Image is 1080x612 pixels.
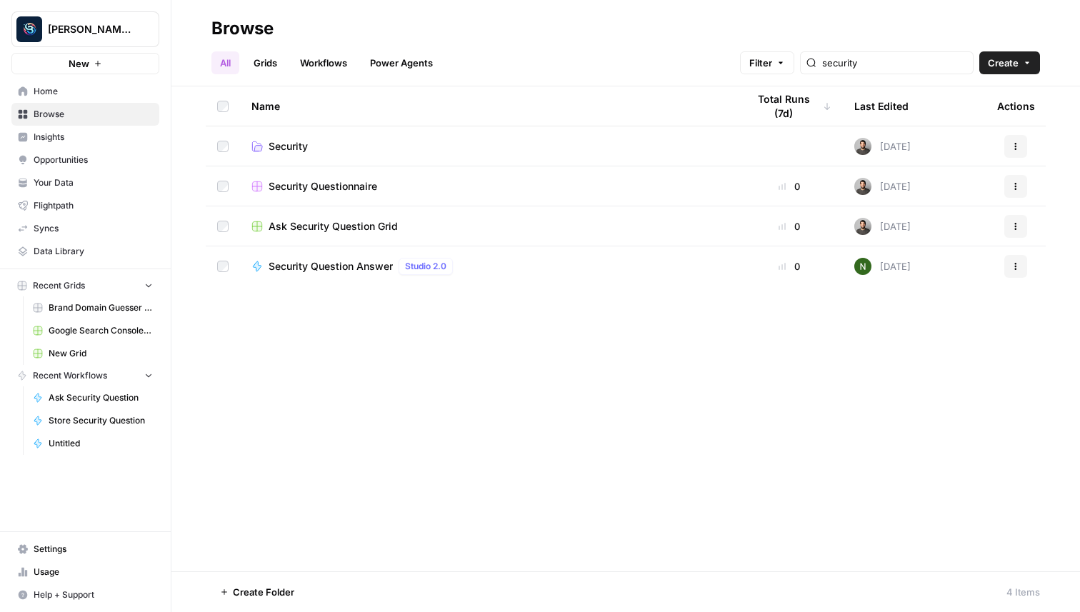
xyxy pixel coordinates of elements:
[251,219,724,234] a: Ask Security Question Grid
[16,16,42,42] img: Berna's Personal Logo
[34,222,153,235] span: Syncs
[269,219,398,234] span: Ask Security Question Grid
[11,103,159,126] a: Browse
[11,126,159,149] a: Insights
[291,51,356,74] a: Workflows
[49,391,153,404] span: Ask Security Question
[211,51,239,74] a: All
[979,51,1040,74] button: Create
[997,86,1035,126] div: Actions
[11,53,159,74] button: New
[854,218,871,235] img: 16hj2zu27bdcdvv6x26f6v9ttfr9
[854,86,909,126] div: Last Edited
[34,176,153,189] span: Your Data
[49,414,153,427] span: Store Security Question
[11,171,159,194] a: Your Data
[34,543,153,556] span: Settings
[251,139,724,154] a: Security
[26,319,159,342] a: Google Search Console - [DOMAIN_NAME]
[11,365,159,386] button: Recent Workflows
[11,538,159,561] a: Settings
[49,347,153,360] span: New Grid
[211,581,303,603] button: Create Folder
[11,80,159,103] a: Home
[49,437,153,450] span: Untitled
[822,56,967,70] input: Search
[11,194,159,217] a: Flightpath
[361,51,441,74] a: Power Agents
[854,258,871,275] img: g4o9tbhziz0738ibrok3k9f5ina6
[269,259,393,274] span: Security Question Answer
[854,138,911,155] div: [DATE]
[251,86,724,126] div: Name
[211,17,274,40] div: Browse
[26,296,159,319] a: Brand Domain Guesser QA
[34,154,153,166] span: Opportunities
[11,217,159,240] a: Syncs
[405,260,446,273] span: Studio 2.0
[69,56,89,71] span: New
[11,583,159,606] button: Help + Support
[34,588,153,601] span: Help + Support
[34,566,153,578] span: Usage
[11,11,159,47] button: Workspace: Berna's Personal
[49,301,153,314] span: Brand Domain Guesser QA
[33,279,85,292] span: Recent Grids
[34,85,153,98] span: Home
[34,131,153,144] span: Insights
[33,369,107,382] span: Recent Workflows
[34,108,153,121] span: Browse
[854,138,871,155] img: 16hj2zu27bdcdvv6x26f6v9ttfr9
[26,342,159,365] a: New Grid
[251,258,724,275] a: Security Question AnswerStudio 2.0
[11,561,159,583] a: Usage
[747,86,831,126] div: Total Runs (7d)
[1006,585,1040,599] div: 4 Items
[740,51,794,74] button: Filter
[988,56,1019,70] span: Create
[11,240,159,263] a: Data Library
[48,22,134,36] span: [PERSON_NAME] Personal
[11,275,159,296] button: Recent Grids
[749,56,772,70] span: Filter
[26,386,159,409] a: Ask Security Question
[34,199,153,212] span: Flightpath
[854,178,871,195] img: 16hj2zu27bdcdvv6x26f6v9ttfr9
[26,409,159,432] a: Store Security Question
[854,218,911,235] div: [DATE]
[747,179,831,194] div: 0
[854,178,911,195] div: [DATE]
[747,219,831,234] div: 0
[269,139,308,154] span: Security
[34,245,153,258] span: Data Library
[245,51,286,74] a: Grids
[11,149,159,171] a: Opportunities
[233,585,294,599] span: Create Folder
[251,179,724,194] a: Security Questionnaire
[854,258,911,275] div: [DATE]
[26,432,159,455] a: Untitled
[269,179,377,194] span: Security Questionnaire
[747,259,831,274] div: 0
[49,324,153,337] span: Google Search Console - [DOMAIN_NAME]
